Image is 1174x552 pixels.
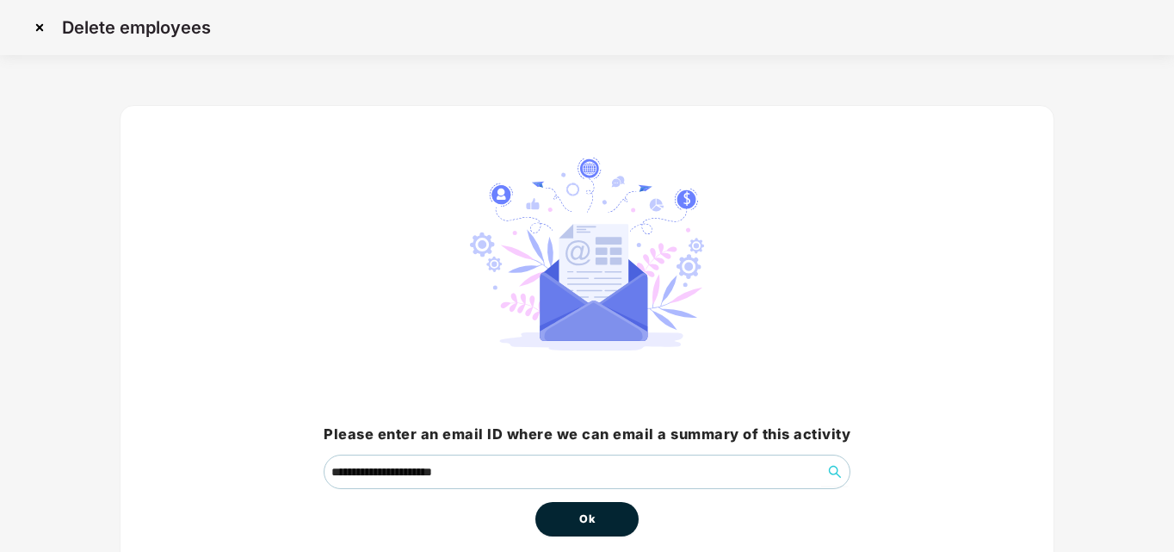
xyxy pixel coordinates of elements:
[470,158,704,350] img: svg+xml;base64,PHN2ZyB4bWxucz0iaHR0cDovL3d3dy53My5vcmcvMjAwMC9zdmciIHdpZHRoPSIyNzIuMjI0IiBoZWlnaH...
[821,465,849,479] span: search
[579,511,595,528] span: Ok
[62,17,211,38] p: Delete employees
[324,424,850,446] h3: Please enter an email ID where we can email a summary of this activity
[535,502,639,536] button: Ok
[26,14,53,41] img: svg+xml;base64,PHN2ZyBpZD0iQ3Jvc3MtMzJ4MzIiIHhtbG5zPSJodHRwOi8vd3d3LnczLm9yZy8yMDAwL3N2ZyIgd2lkdG...
[821,458,849,486] button: search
